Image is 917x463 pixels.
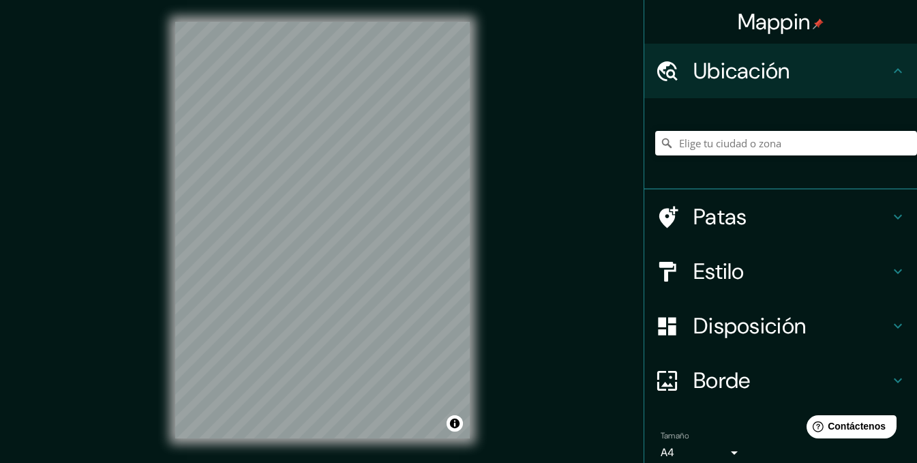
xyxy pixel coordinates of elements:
div: Estilo [644,244,917,299]
font: Disposición [693,312,806,340]
canvas: Mapa [175,22,470,438]
font: Mappin [738,8,811,36]
div: Ubicación [644,44,917,98]
div: Disposición [644,299,917,353]
font: Estilo [693,257,745,286]
font: A4 [661,445,674,460]
div: Patas [644,190,917,244]
font: Borde [693,366,751,395]
font: Tamaño [661,430,689,441]
button: Activar o desactivar atribución [447,415,463,432]
div: Borde [644,353,917,408]
iframe: Lanzador de widgets de ayuda [796,410,902,448]
input: Elige tu ciudad o zona [655,131,917,155]
img: pin-icon.png [813,18,824,29]
font: Patas [693,203,747,231]
font: Ubicación [693,57,790,85]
